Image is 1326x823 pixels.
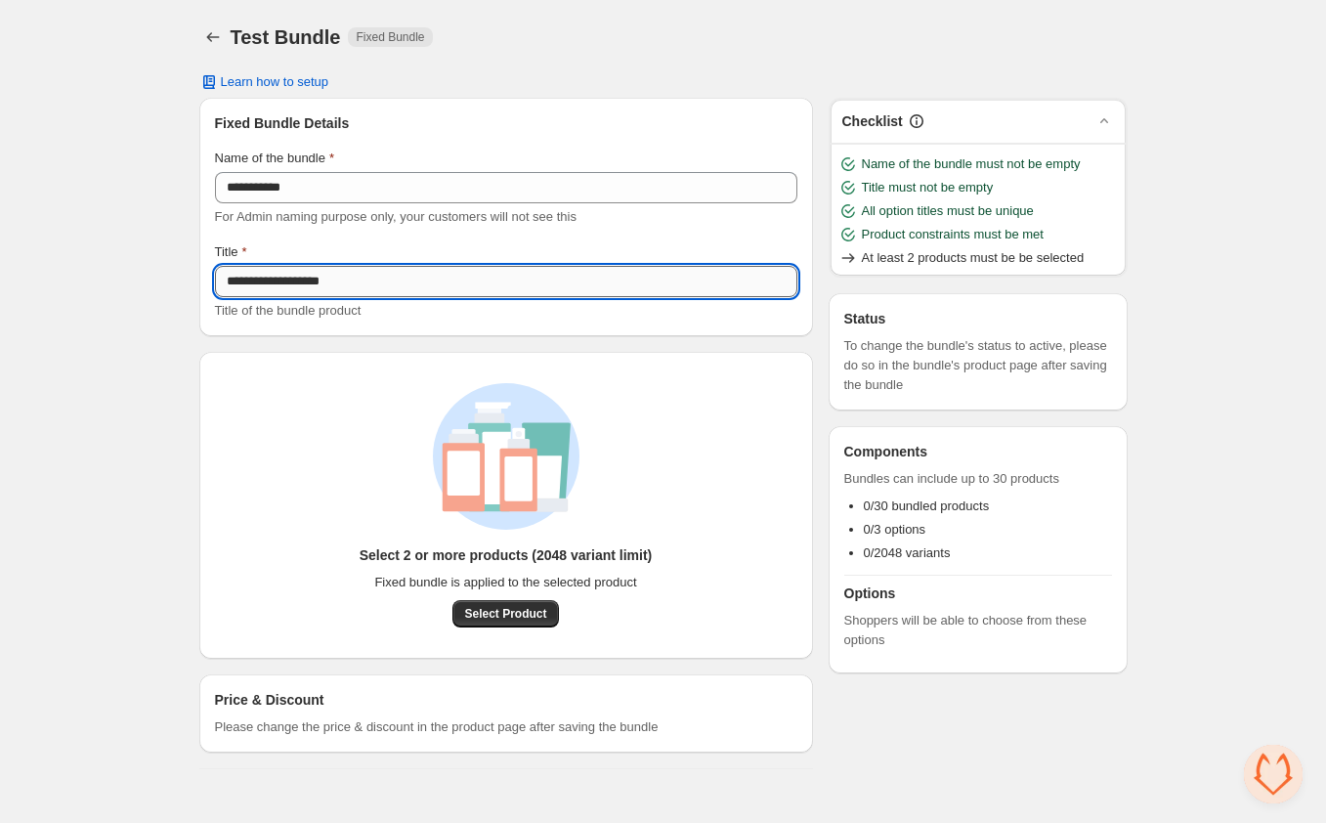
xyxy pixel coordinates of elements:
h3: Price & Discount [215,690,324,710]
h3: Components [844,442,928,461]
h3: Fixed Bundle Details [215,113,797,133]
span: At least 2 products must be be selected [862,248,1085,268]
div: Open chat [1244,745,1303,803]
span: 0/2048 variants [864,545,951,560]
label: Title [215,242,247,262]
h3: Checklist [842,111,903,131]
span: Title must not be empty [862,178,994,197]
span: 0/30 bundled products [864,498,990,513]
button: Back [199,23,227,51]
span: Title of the bundle product [215,303,362,318]
span: Shoppers will be able to choose from these options [844,611,1112,650]
span: Fixed Bundle [356,29,424,45]
h1: Test Bundle [231,25,341,49]
span: 0/3 options [864,522,926,537]
span: Product constraints must be met [862,225,1044,244]
h3: Options [844,584,1112,603]
span: For Admin naming purpose only, your customers will not see this [215,209,577,224]
span: Fixed bundle is applied to the selected product [374,573,636,592]
span: Please change the price & discount in the product page after saving the bundle [215,717,659,737]
span: Learn how to setup [221,74,329,90]
span: All option titles must be unique [862,201,1034,221]
span: To change the bundle's status to active, please do so in the bundle's product page after saving t... [844,336,1112,395]
button: Learn how to setup [188,68,341,96]
h3: Status [844,309,1112,328]
button: Select Product [452,600,558,628]
span: Bundles can include up to 30 products [844,469,1112,489]
label: Name of the bundle [215,149,335,168]
span: Name of the bundle must not be empty [862,154,1081,174]
h3: Select 2 or more products (2048 variant limit) [360,545,653,565]
span: Select Product [464,606,546,622]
